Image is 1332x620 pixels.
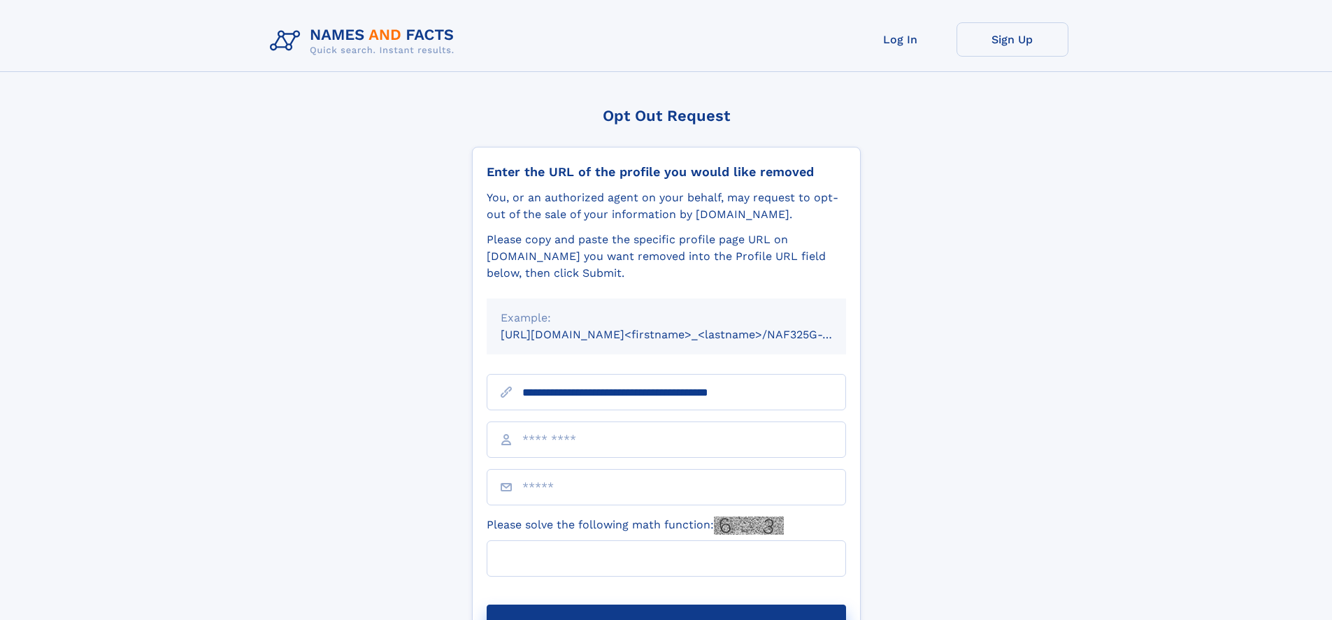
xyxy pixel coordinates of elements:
label: Please solve the following math function: [487,517,784,535]
small: [URL][DOMAIN_NAME]<firstname>_<lastname>/NAF325G-xxxxxxxx [501,328,873,341]
img: Logo Names and Facts [264,22,466,60]
a: Log In [845,22,957,57]
a: Sign Up [957,22,1068,57]
div: Please copy and paste the specific profile page URL on [DOMAIN_NAME] you want removed into the Pr... [487,231,846,282]
div: Opt Out Request [472,107,861,124]
div: Example: [501,310,832,326]
div: You, or an authorized agent on your behalf, may request to opt-out of the sale of your informatio... [487,189,846,223]
div: Enter the URL of the profile you would like removed [487,164,846,180]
